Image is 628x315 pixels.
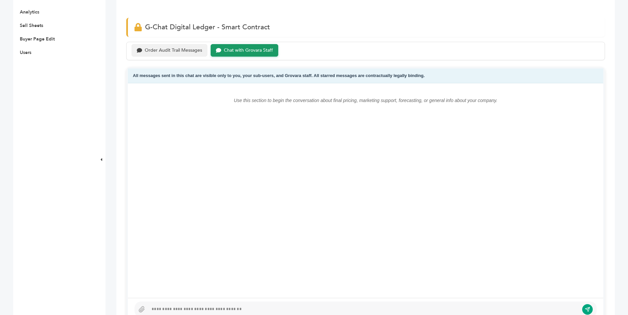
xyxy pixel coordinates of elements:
div: All messages sent in this chat are visible only to you, your sub-users, and Grovara staff. All st... [128,68,603,83]
a: Analytics [20,9,39,15]
a: Users [20,49,31,56]
a: Sell Sheets [20,22,43,29]
span: G-Chat Digital Ledger - Smart Contract [145,22,270,32]
a: Buyer Page Edit [20,36,55,42]
p: Use this section to begin the conversation about final pricing, marketing support, forecasting, o... [141,96,590,104]
div: Chat with Grovara Staff [224,48,273,53]
div: Order Audit Trail Messages [145,48,202,53]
